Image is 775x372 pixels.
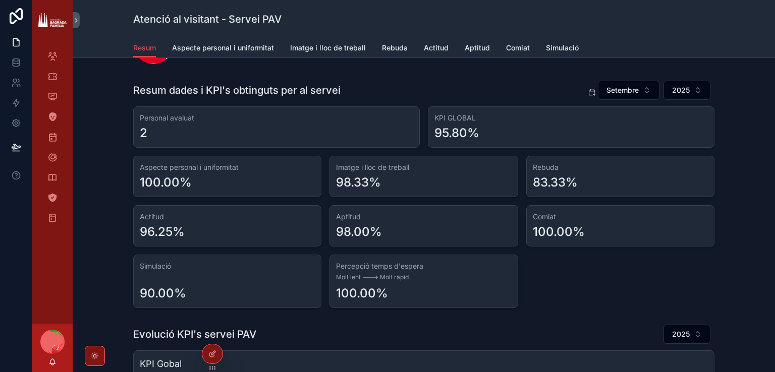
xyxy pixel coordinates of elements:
a: Aptitud [465,39,490,59]
button: Select Button [663,81,710,100]
span: Actitud [424,43,449,53]
div: 98.33% [336,174,381,191]
div: 100.00% [140,174,192,191]
span: Resum [133,43,156,53]
h3: Percepció temps d'espera [336,261,511,271]
button: Select Button [598,81,659,100]
a: Comiat [506,39,530,59]
h1: Resum dades i KPI's obtinguts per al servei [133,83,341,97]
span: Imatge i lloc de treball [290,43,366,53]
span: Setembre [606,85,639,95]
h1: Atenció al visitant - Servei PAV [133,12,282,26]
div: 83.33% [533,174,578,191]
h3: Actitud [140,212,315,222]
div: 100.00% [336,285,388,301]
a: Imatge i lloc de treball [290,39,366,59]
a: Aspecte personal i uniformitat [172,39,274,59]
h3: KPI GLOBAL [434,113,708,123]
h3: KPI Gobal [140,357,708,371]
div: 2 [140,125,147,141]
h3: Aptitud [336,212,511,222]
div: 100.00% [533,224,585,240]
a: Simulació [546,39,579,59]
span: Comiat [506,43,530,53]
span: Molt lent ---> Molt ràpid [336,273,511,281]
a: Rebuda [382,39,408,59]
h3: Imatge i lloc de treball [336,162,511,172]
h3: Personal avaluat [140,113,413,123]
a: Actitud [424,39,449,59]
span: Aspecte personal i uniformitat [172,43,274,53]
span: Simulació [546,43,579,53]
span: 2025 [672,329,690,339]
h3: Aspecte personal i uniformitat [140,162,315,172]
div: 90.00% [140,285,186,301]
a: Resum [133,39,156,58]
span: Rebuda [382,43,408,53]
h3: Simulació [140,261,315,271]
h1: Evolució KPI's servei PAV [133,327,256,341]
div: 95.80% [434,125,479,141]
div: 96.25% [140,224,185,240]
div: 98.00% [336,224,382,240]
span: 2025 [672,85,690,95]
span: Aptitud [465,43,490,53]
h3: Comiat [533,212,708,222]
button: Select Button [663,325,710,344]
img: App logo [38,13,67,27]
div: scrollable content [32,40,73,240]
h3: Rebuda [533,162,708,172]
